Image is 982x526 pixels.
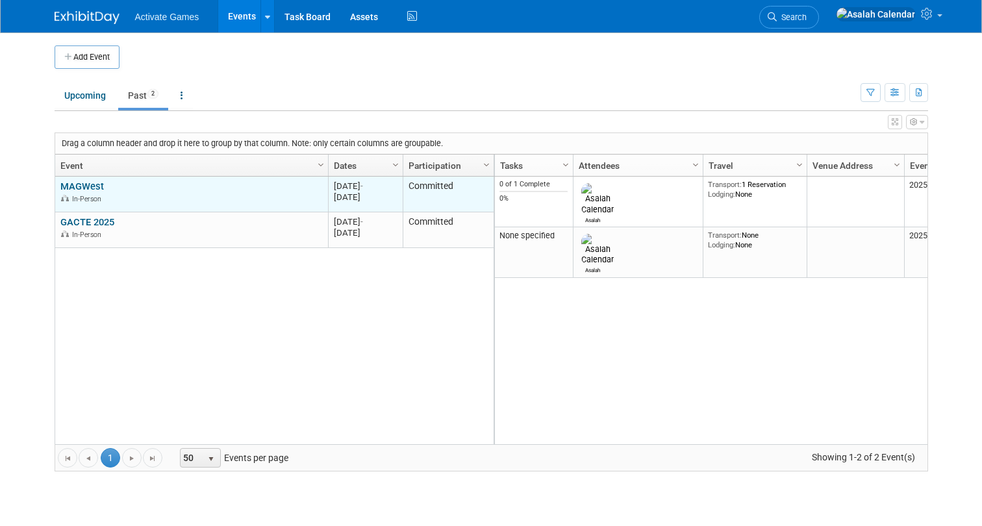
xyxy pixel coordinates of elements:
[55,83,116,108] a: Upcoming
[709,155,798,177] a: Travel
[61,195,69,201] img: In-Person Event
[759,6,819,29] a: Search
[500,155,564,177] a: Tasks
[892,160,902,170] span: Column Settings
[708,190,735,199] span: Lodging:
[122,448,142,468] a: Go to the next page
[581,215,604,223] div: Asalah Calendar
[388,155,403,174] a: Column Settings
[690,160,701,170] span: Column Settings
[60,155,320,177] a: Event
[403,212,494,248] td: Committed
[708,180,742,189] span: Transport:
[581,234,614,265] img: Asalah Calendar
[60,216,114,228] a: GACTE 2025
[794,160,805,170] span: Column Settings
[101,448,120,468] span: 1
[579,155,694,177] a: Attendees
[708,231,742,240] span: Transport:
[314,155,328,174] a: Column Settings
[316,160,326,170] span: Column Settings
[390,160,401,170] span: Column Settings
[409,155,485,177] a: Participation
[559,155,573,174] a: Column Settings
[181,449,203,467] span: 50
[792,155,807,174] a: Column Settings
[79,448,98,468] a: Go to the previous page
[836,7,916,21] img: Asalah Calendar
[55,133,927,154] div: Drag a column header and drop it here to group by that column. Note: only certain columns are gro...
[72,231,105,239] span: In-Person
[360,181,363,191] span: -
[143,448,162,468] a: Go to the last page
[147,89,158,99] span: 2
[499,180,568,189] div: 0 of 1 Complete
[163,448,301,468] span: Events per page
[147,453,158,464] span: Go to the last page
[55,45,120,69] button: Add Event
[118,83,168,108] a: Past2
[334,155,394,177] a: Dates
[479,155,494,174] a: Column Settings
[83,453,94,464] span: Go to the previous page
[206,454,216,464] span: select
[481,160,492,170] span: Column Settings
[334,192,397,203] div: [DATE]
[360,217,363,227] span: -
[135,12,199,22] span: Activate Games
[499,231,568,241] div: None specified
[688,155,703,174] a: Column Settings
[581,265,604,273] div: Asalah Calendar
[403,177,494,212] td: Committed
[62,453,73,464] span: Go to the first page
[55,11,120,24] img: ExhibitDay
[334,216,397,227] div: [DATE]
[708,231,801,249] div: None None
[334,181,397,192] div: [DATE]
[127,453,137,464] span: Go to the next page
[799,448,927,466] span: Showing 1-2 of 2 Event(s)
[890,155,904,174] a: Column Settings
[581,183,614,214] img: Asalah Calendar
[60,181,104,192] a: MAGWest
[61,231,69,237] img: In-Person Event
[499,194,568,203] div: 0%
[777,12,807,22] span: Search
[334,227,397,238] div: [DATE]
[708,240,735,249] span: Lodging:
[560,160,571,170] span: Column Settings
[72,195,105,203] span: In-Person
[812,155,896,177] a: Venue Address
[58,448,77,468] a: Go to the first page
[708,180,801,199] div: 1 Reservation None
